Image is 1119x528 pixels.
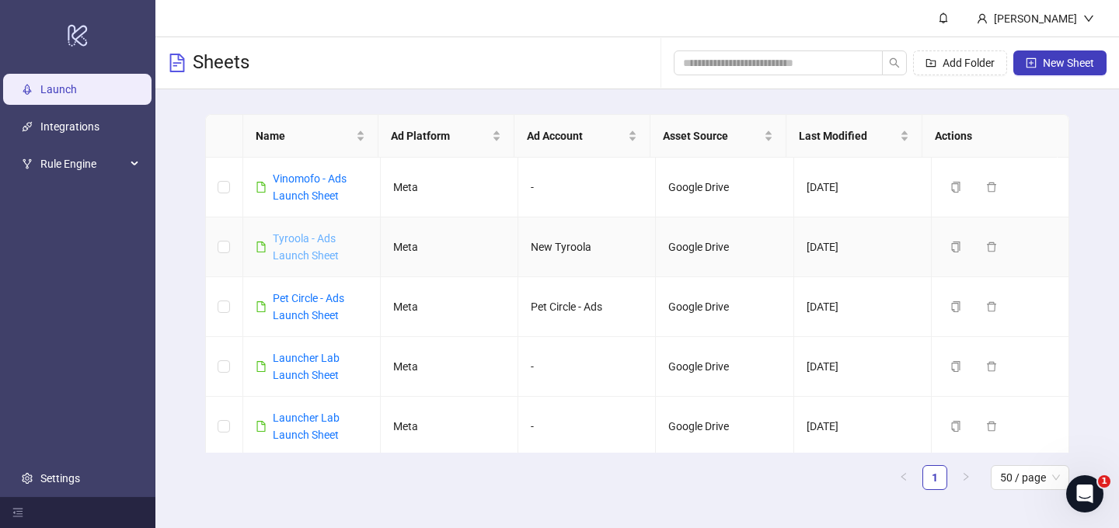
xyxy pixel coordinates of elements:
[1026,57,1037,68] span: plus-square
[527,127,625,144] span: Ad Account
[1000,466,1060,489] span: 50 / page
[273,232,339,262] a: Tyroola - Ads Launch Sheet
[953,465,978,490] li: Next Page
[256,421,267,432] span: file
[1043,57,1094,69] span: New Sheet
[243,115,379,158] th: Name
[656,217,793,277] td: Google Drive
[40,148,126,179] span: Rule Engine
[40,83,77,96] a: Launch
[950,182,961,193] span: copy
[977,13,988,24] span: user
[794,217,932,277] td: [DATE]
[193,50,249,75] h3: Sheets
[378,115,514,158] th: Ad Platform
[518,158,656,217] td: -
[891,465,916,490] li: Previous Page
[961,472,971,481] span: right
[22,158,33,169] span: fork
[950,241,961,252] span: copy
[256,182,267,193] span: file
[922,465,947,490] li: 1
[1066,475,1103,512] iframe: Intercom live chat
[518,397,656,457] td: -
[899,472,908,481] span: left
[256,301,267,312] span: file
[256,361,267,372] span: file
[913,50,1007,75] button: Add Folder
[950,421,961,432] span: copy
[986,421,997,432] span: delete
[256,241,267,252] span: file
[514,115,650,158] th: Ad Account
[986,301,997,312] span: delete
[922,115,1058,158] th: Actions
[391,127,489,144] span: Ad Platform
[518,337,656,397] td: -
[786,115,922,158] th: Last Modified
[794,337,932,397] td: [DATE]
[663,127,761,144] span: Asset Source
[381,337,518,397] td: Meta
[381,397,518,457] td: Meta
[381,217,518,277] td: Meta
[799,127,897,144] span: Last Modified
[273,352,340,381] a: Launcher Lab Launch Sheet
[950,361,961,372] span: copy
[1083,13,1094,24] span: down
[891,465,916,490] button: left
[656,277,793,337] td: Google Drive
[1098,475,1110,488] span: 1
[650,115,786,158] th: Asset Source
[12,507,23,518] span: menu-fold
[988,10,1083,27] div: [PERSON_NAME]
[926,57,936,68] span: folder-add
[953,465,978,490] button: right
[168,54,186,72] span: file-text
[943,57,995,69] span: Add Folder
[518,277,656,337] td: Pet Circle - Ads
[656,397,793,457] td: Google Drive
[938,12,949,23] span: bell
[991,465,1069,490] div: Page Size
[273,172,347,202] a: Vinomofo - Ads Launch Sheet
[273,292,344,321] a: Pet Circle - Ads Launch Sheet
[986,241,997,252] span: delete
[256,127,354,144] span: Name
[986,361,997,372] span: delete
[381,158,518,217] td: Meta
[794,277,932,337] td: [DATE]
[40,120,99,133] a: Integrations
[656,158,793,217] td: Google Drive
[794,158,932,217] td: [DATE]
[794,397,932,457] td: [DATE]
[381,277,518,337] td: Meta
[656,337,793,397] td: Google Drive
[273,412,340,441] a: Launcher Lab Launch Sheet
[923,466,946,489] a: 1
[986,182,997,193] span: delete
[1013,50,1107,75] button: New Sheet
[518,217,656,277] td: New Tyroola
[950,301,961,312] span: copy
[40,472,80,485] a: Settings
[889,57,900,68] span: search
